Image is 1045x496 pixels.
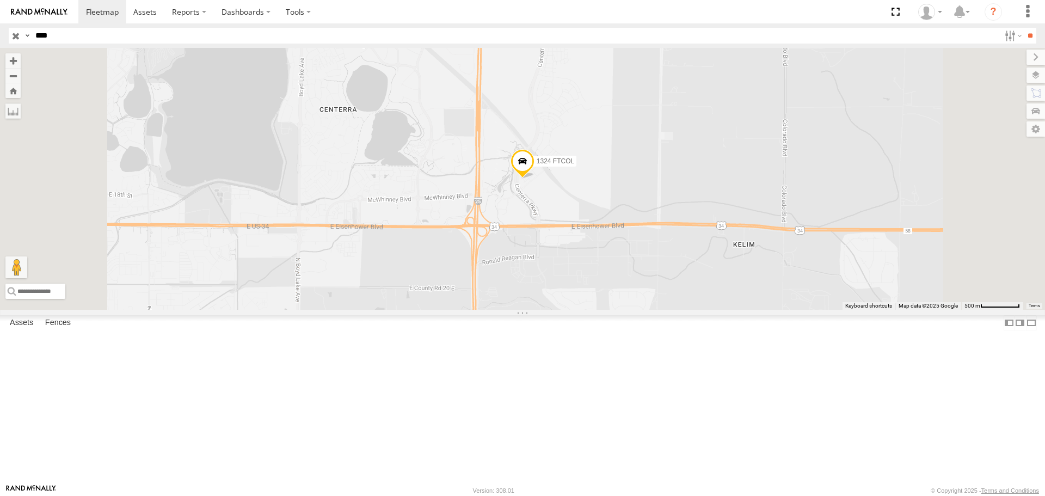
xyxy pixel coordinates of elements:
span: 500 m [964,303,980,309]
div: Version: 308.01 [473,487,514,494]
label: Hide Summary Table [1026,315,1037,331]
label: Assets [4,316,39,331]
button: Map Scale: 500 m per 69 pixels [961,302,1023,310]
a: Terms and Conditions [981,487,1039,494]
a: Visit our Website [6,485,56,496]
span: Map data ©2025 Google [899,303,958,309]
label: Dock Summary Table to the Right [1015,315,1025,331]
div: © Copyright 2025 - [931,487,1039,494]
label: Fences [40,316,76,331]
button: Keyboard shortcuts [845,302,892,310]
button: Zoom Home [5,83,21,98]
i: ? [985,3,1002,21]
label: Measure [5,103,21,119]
img: rand-logo.svg [11,8,67,16]
a: Terms (opens in new tab) [1029,303,1040,308]
label: Dock Summary Table to the Left [1004,315,1015,331]
span: 1324 FTCOL [537,157,574,165]
label: Map Settings [1026,121,1045,137]
div: Randy Yohe [914,4,946,20]
label: Search Filter Options [1000,28,1024,44]
button: Drag Pegman onto the map to open Street View [5,256,27,278]
label: Search Query [23,28,32,44]
button: Zoom in [5,53,21,68]
button: Zoom out [5,68,21,83]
